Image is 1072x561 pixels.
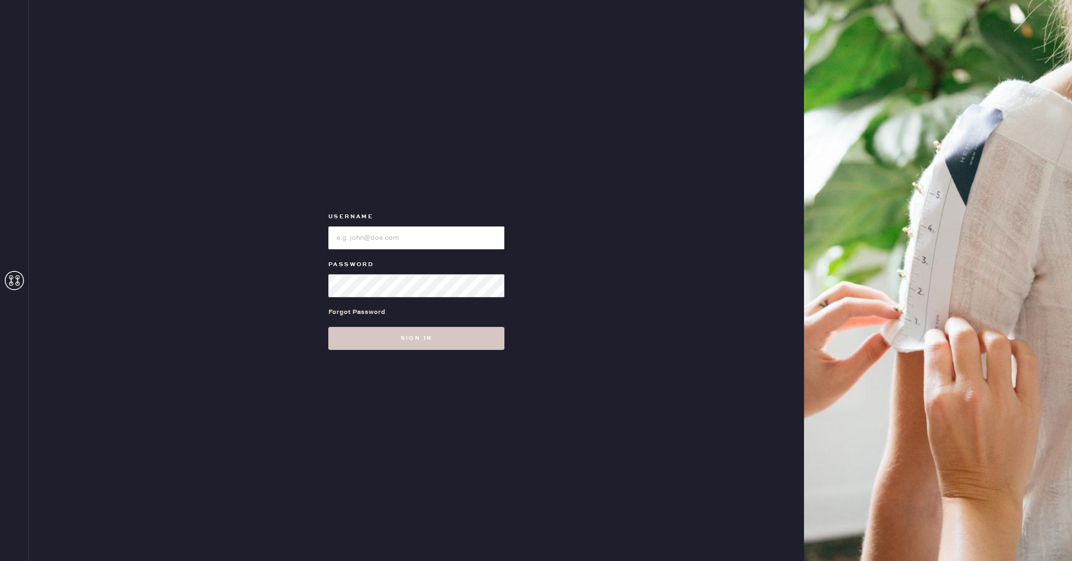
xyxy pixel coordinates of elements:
[328,259,504,270] label: Password
[328,226,504,249] input: e.g. john@doe.com
[328,211,504,223] label: Username
[328,297,385,327] a: Forgot Password
[328,327,504,350] button: Sign in
[328,307,385,317] div: Forgot Password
